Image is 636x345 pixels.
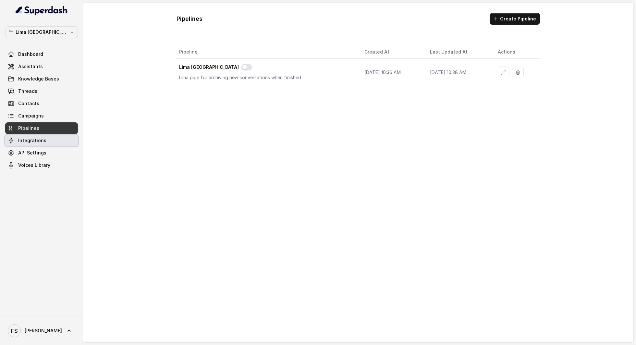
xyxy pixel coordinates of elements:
span: Voices Library [18,162,50,168]
a: Assistants [5,61,78,72]
th: Pipeline [177,45,359,59]
span: Integrations [18,137,46,144]
button: Create Pipeline [490,13,540,25]
p: Lima [GEOGRAPHIC_DATA] [16,28,67,36]
th: Actions [493,45,540,59]
th: Created At [359,45,425,59]
a: Pipelines [5,122,78,134]
a: Knowledge Bases [5,73,78,85]
span: Threads [18,88,37,94]
p: Lima pipe for archiving new conversations when finished [179,74,309,81]
a: API Settings [5,147,78,159]
th: Last Updated At [425,45,492,59]
img: light.svg [16,5,68,16]
span: Contacts [18,100,39,107]
a: Integrations [5,135,78,146]
a: [PERSON_NAME] [5,322,78,340]
p: Lima [GEOGRAPHIC_DATA] [179,64,239,70]
p: [DATE] 10:36 AM [364,69,420,76]
span: Knowledge Bases [18,76,59,82]
span: Campaigns [18,113,44,119]
button: Lima [GEOGRAPHIC_DATA] [5,26,78,38]
span: Assistants [18,63,43,70]
a: Dashboard [5,48,78,60]
a: Voices Library [5,159,78,171]
a: Threads [5,85,78,97]
span: Pipelines [18,125,39,131]
span: [PERSON_NAME] [25,327,62,334]
h1: Pipelines [177,14,202,24]
text: FS [11,327,18,334]
span: Dashboard [18,51,43,57]
a: Campaigns [5,110,78,122]
span: API Settings [18,150,46,156]
p: [DATE] 10:38 AM [430,69,487,76]
a: Contacts [5,98,78,109]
